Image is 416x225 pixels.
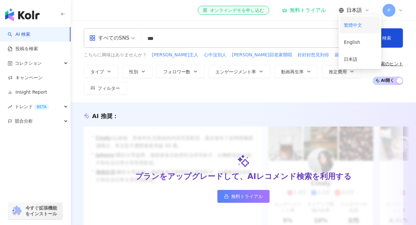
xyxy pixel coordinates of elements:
div: 検索のヒント [376,61,403,66]
span: トレンド [15,99,49,114]
img: chrome extension [10,206,23,216]
div: 日本語 [344,53,376,65]
span: 性別 [129,69,138,74]
span: 心中沒別人 [204,52,226,58]
button: 心中沒別人 [203,52,227,59]
span: 無料トライアル [231,194,263,199]
span: 推定費用 [329,69,347,74]
button: 性別 [122,65,153,78]
div: English [344,36,376,48]
div: オンラインデモを申し込む [203,7,264,14]
button: フォロワー数 [156,65,205,78]
button: エンゲージメント率 [209,65,270,78]
a: chrome extension今すぐ拡張機能をインストール [8,202,62,220]
button: 寂寞寂寞就好 [334,52,362,59]
span: こちらに興味はありませんか？ [84,52,147,58]
button: 検索 [364,28,403,48]
a: 投稿を検索 [8,46,38,52]
span: 検索 [382,35,391,41]
span: rise [8,105,12,109]
span: P [388,7,390,14]
button: フィルター [84,82,127,95]
button: 好好好想見到你 [297,52,329,59]
button: タイプ [84,65,118,78]
button: 推定費用 [322,65,361,78]
a: 無料トライアル [217,190,269,203]
span: エンゲージメント率 [215,69,256,74]
span: 動画再生率 [281,69,304,74]
a: searchAI 検索 [8,31,30,38]
span: 競合分析 [15,114,33,128]
a: オンラインデモを申し込む [198,6,269,15]
span: 今すぐ拡張機能をインストール [25,205,61,217]
a: キャンペーン [8,75,43,81]
button: [PERSON_NAME]主人 [152,52,199,59]
div: AI 推奨 ： [92,112,118,120]
span: タイプ [90,69,104,74]
span: 日本語 [346,7,362,14]
span: [PERSON_NAME]回老家開唱 [232,52,292,58]
span: コレクション [15,56,42,70]
span: appstore [89,35,96,41]
button: [PERSON_NAME]回老家開唱 [232,52,292,59]
img: logo [5,8,40,21]
span: [PERSON_NAME]主人 [152,52,198,58]
div: すべてのSNS [89,33,129,43]
div: 繁體中文 [344,19,376,31]
button: 動画再生率 [274,65,318,78]
a: 無料トライアル [282,7,326,14]
span: フォロワー数 [163,69,190,74]
span: フィルター [98,86,120,91]
a: Insight Report [8,89,47,96]
div: プランをアップグレードして、AIレコメンド検索を利用する [135,171,352,182]
span: 寂寞寂寞就好 [335,52,362,58]
span: 好好好想見到你 [298,52,329,58]
div: BETA [34,104,49,110]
